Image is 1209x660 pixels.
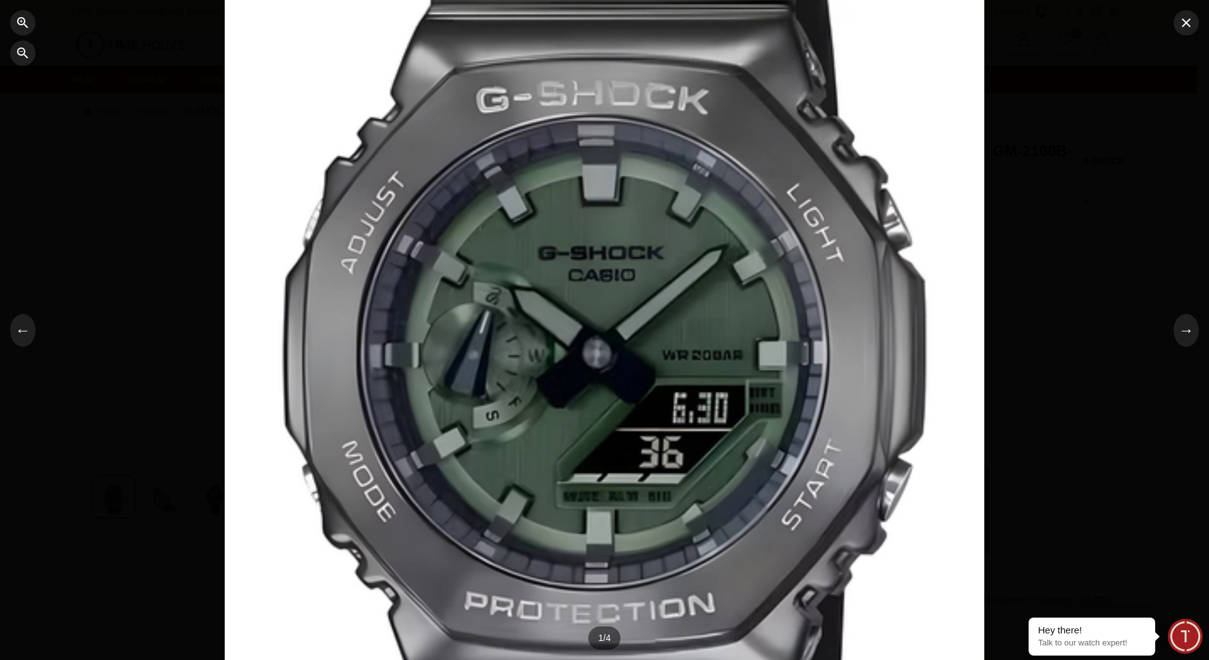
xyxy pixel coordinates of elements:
button: → [1174,314,1199,347]
button: ← [10,314,35,347]
div: 1 / 4 [588,626,620,650]
div: Chat Widget [1168,619,1203,654]
div: Hey there! [1038,624,1146,637]
p: Talk to our watch expert! [1038,638,1146,649]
